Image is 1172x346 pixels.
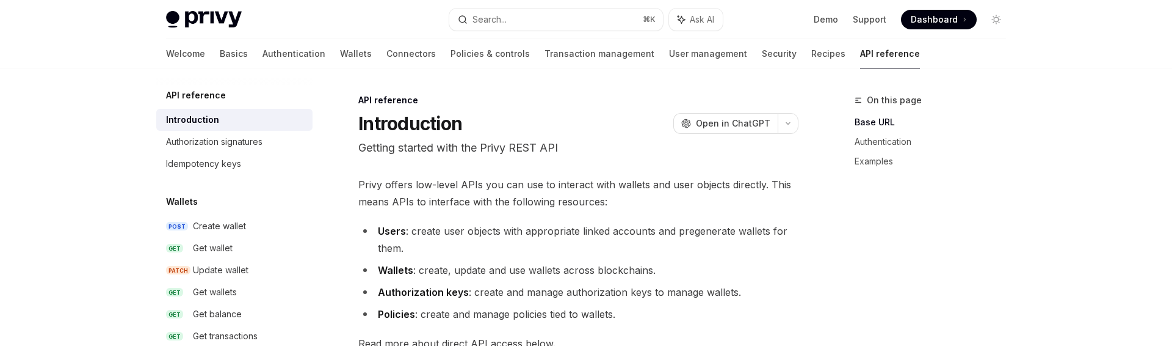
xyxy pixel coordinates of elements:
div: Update wallet [193,263,248,278]
h5: Wallets [166,194,198,209]
div: Create wallet [193,219,246,234]
div: Get balance [193,307,242,322]
li: : create, update and use wallets across blockchains. [358,262,798,279]
div: API reference [358,94,798,106]
a: PATCHUpdate wallet [156,259,313,281]
a: Introduction [156,109,313,131]
span: Dashboard [911,13,958,26]
a: Authentication [262,39,325,68]
a: Policies & controls [450,39,530,68]
span: Privy offers low-level APIs you can use to interact with wallets and user objects directly. This ... [358,176,798,210]
a: Demo [814,13,838,26]
div: Authorization signatures [166,134,262,149]
a: GETGet wallet [156,237,313,259]
div: Get transactions [193,329,258,344]
div: Get wallet [193,241,233,256]
a: Idempotency keys [156,153,313,175]
div: Get wallets [193,285,237,300]
span: POST [166,222,188,231]
h5: API reference [166,88,226,103]
span: GET [166,310,183,319]
a: API reference [860,39,920,68]
a: Security [762,39,797,68]
button: Ask AI [669,9,723,31]
button: Open in ChatGPT [673,113,778,134]
span: GET [166,332,183,341]
span: PATCH [166,266,190,275]
a: Examples [855,152,1016,171]
a: User management [669,39,747,68]
img: light logo [166,11,242,28]
button: Toggle dark mode [986,10,1006,29]
a: Authentication [855,132,1016,152]
p: Getting started with the Privy REST API [358,139,798,156]
a: POSTCreate wallet [156,215,313,237]
a: Support [853,13,886,26]
a: GETGet wallets [156,281,313,303]
strong: Authorization keys [378,286,469,298]
a: Dashboard [901,10,977,29]
strong: Wallets [378,264,413,276]
li: : create user objects with appropriate linked accounts and pregenerate wallets for them. [358,223,798,257]
a: Connectors [386,39,436,68]
span: Open in ChatGPT [696,117,770,130]
a: Recipes [811,39,845,68]
span: GET [166,244,183,253]
strong: Policies [378,308,415,320]
a: Authorization signatures [156,131,313,153]
span: GET [166,288,183,297]
a: Base URL [855,112,1016,132]
span: On this page [867,93,922,108]
a: GETGet balance [156,303,313,325]
a: Wallets [340,39,372,68]
a: Transaction management [544,39,654,68]
a: Welcome [166,39,205,68]
div: Search... [472,12,507,27]
span: ⌘ K [643,15,656,24]
button: Search...⌘K [449,9,663,31]
div: Idempotency keys [166,156,241,171]
strong: Users [378,225,406,237]
div: Introduction [166,112,219,127]
li: : create and manage authorization keys to manage wallets. [358,284,798,301]
h1: Introduction [358,112,462,134]
li: : create and manage policies tied to wallets. [358,306,798,323]
a: Basics [220,39,248,68]
span: Ask AI [690,13,714,26]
